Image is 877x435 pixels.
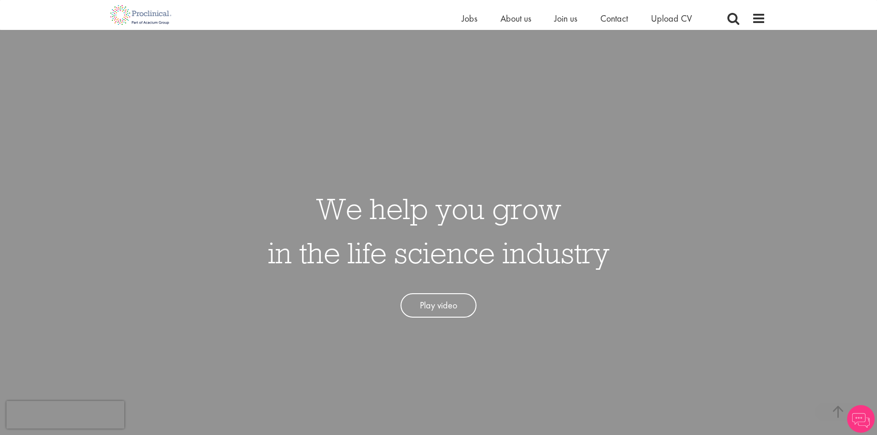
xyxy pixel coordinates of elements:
a: About us [500,12,531,24]
a: Join us [554,12,577,24]
a: Contact [600,12,628,24]
h1: We help you grow in the life science industry [268,186,610,275]
a: Play video [401,293,476,318]
a: Upload CV [651,12,692,24]
a: Jobs [462,12,477,24]
img: Chatbot [847,405,875,433]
